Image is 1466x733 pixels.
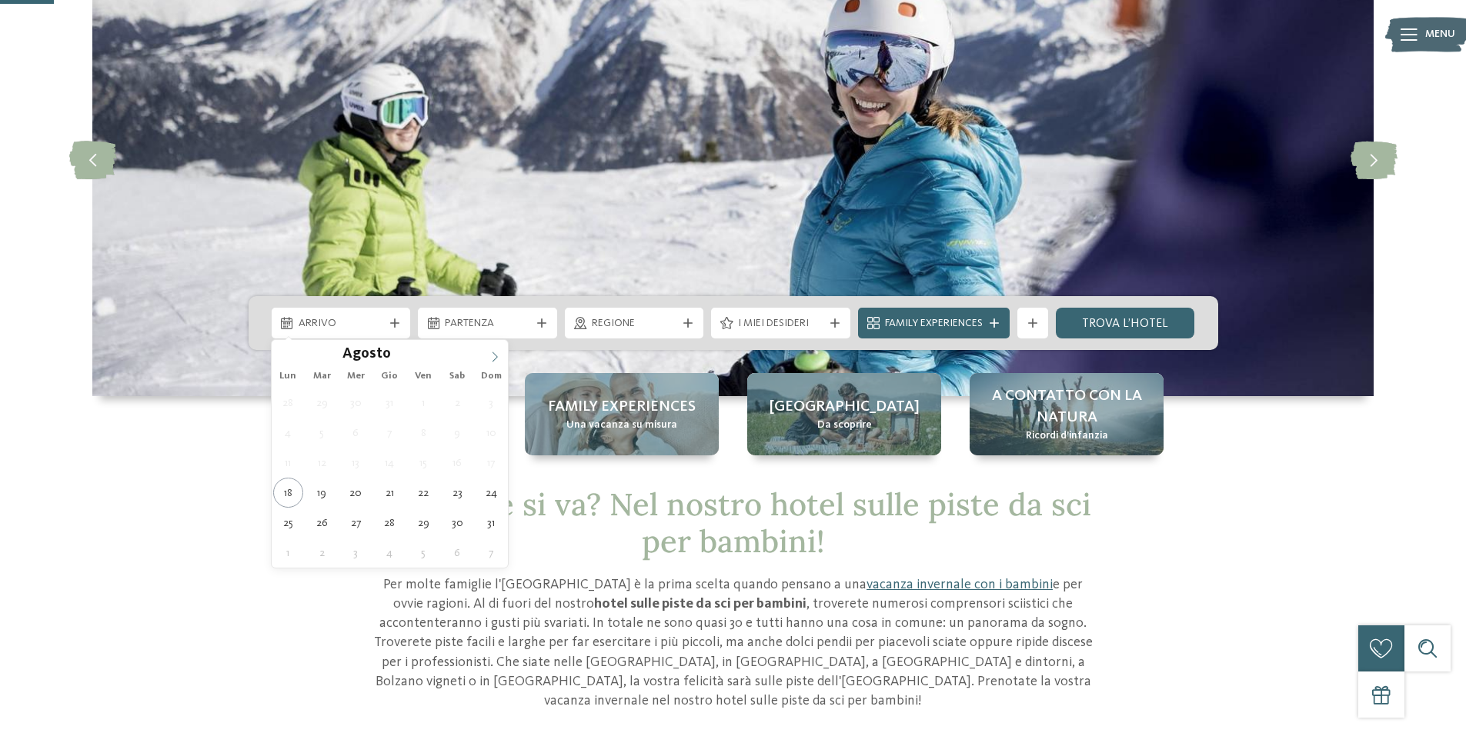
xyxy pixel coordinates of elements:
[409,538,439,568] span: Settembre 5, 2025
[375,538,405,568] span: Settembre 4, 2025
[273,448,303,478] span: Agosto 11, 2025
[476,418,506,448] span: Agosto 10, 2025
[594,597,806,611] strong: hotel sulle piste da sci per bambini
[273,508,303,538] span: Agosto 25, 2025
[970,373,1164,455] a: Hotel sulle piste da sci per bambini: divertimento senza confini A contatto con la natura Ricordi...
[272,371,306,381] span: Lun
[339,371,372,381] span: Mer
[442,478,473,508] span: Agosto 23, 2025
[273,478,303,508] span: Agosto 18, 2025
[307,538,337,568] span: Settembre 2, 2025
[391,345,442,362] input: Year
[409,508,439,538] span: Agosto 29, 2025
[406,371,440,381] span: Ven
[440,371,474,381] span: Sab
[375,508,405,538] span: Agosto 28, 2025
[738,316,823,332] span: I miei desideri
[442,388,473,418] span: Agosto 2, 2025
[307,478,337,508] span: Agosto 19, 2025
[985,385,1148,428] span: A contatto con la natura
[476,508,506,538] span: Agosto 31, 2025
[307,418,337,448] span: Agosto 5, 2025
[409,388,439,418] span: Agosto 1, 2025
[342,348,391,362] span: Agosto
[341,538,371,568] span: Settembre 3, 2025
[299,316,384,332] span: Arrivo
[592,316,677,332] span: Regione
[476,388,506,418] span: Agosto 3, 2025
[409,478,439,508] span: Agosto 22, 2025
[476,478,506,508] span: Agosto 24, 2025
[375,388,405,418] span: Luglio 31, 2025
[548,396,696,418] span: Family experiences
[341,418,371,448] span: Agosto 6, 2025
[1056,308,1195,338] a: trova l’hotel
[341,478,371,508] span: Agosto 20, 2025
[273,388,303,418] span: Luglio 28, 2025
[305,371,339,381] span: Mar
[307,388,337,418] span: Luglio 29, 2025
[1026,428,1108,444] span: Ricordi d’infanzia
[375,478,405,508] span: Agosto 21, 2025
[341,508,371,538] span: Agosto 27, 2025
[376,485,1091,561] span: Dov’è che si va? Nel nostro hotel sulle piste da sci per bambini!
[442,418,473,448] span: Agosto 9, 2025
[747,373,941,455] a: Hotel sulle piste da sci per bambini: divertimento senza confini [GEOGRAPHIC_DATA] Da scoprire
[476,538,506,568] span: Settembre 7, 2025
[375,448,405,478] span: Agosto 14, 2025
[442,538,473,568] span: Settembre 6, 2025
[341,388,371,418] span: Luglio 30, 2025
[273,418,303,448] span: Agosto 4, 2025
[368,575,1099,711] p: Per molte famiglie l'[GEOGRAPHIC_DATA] è la prima scelta quando pensano a una e per ovvie ragioni...
[770,396,920,418] span: [GEOGRAPHIC_DATA]
[307,448,337,478] span: Agosto 12, 2025
[372,371,406,381] span: Gio
[566,418,677,433] span: Una vacanza su misura
[442,448,473,478] span: Agosto 16, 2025
[867,578,1053,591] a: vacanza invernale con i bambini
[375,418,405,448] span: Agosto 7, 2025
[409,448,439,478] span: Agosto 15, 2025
[476,448,506,478] span: Agosto 17, 2025
[341,448,371,478] span: Agosto 13, 2025
[885,316,983,332] span: Family Experiences
[525,373,719,455] a: Hotel sulle piste da sci per bambini: divertimento senza confini Family experiences Una vacanza s...
[817,418,872,433] span: Da scoprire
[445,316,530,332] span: Partenza
[409,418,439,448] span: Agosto 8, 2025
[273,538,303,568] span: Settembre 1, 2025
[307,508,337,538] span: Agosto 26, 2025
[474,371,508,381] span: Dom
[442,508,473,538] span: Agosto 30, 2025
